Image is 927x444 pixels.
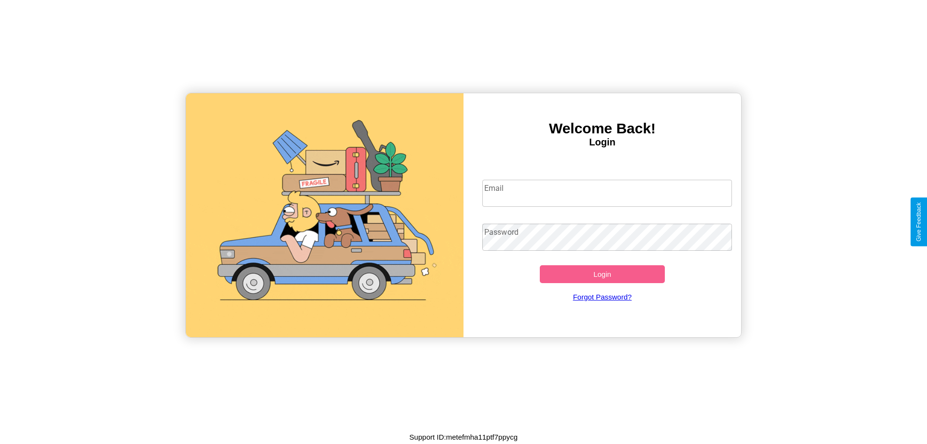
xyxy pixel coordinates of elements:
[915,202,922,242] div: Give Feedback
[463,137,741,148] h4: Login
[409,430,518,444] p: Support ID: metefmha11ptf7ppycg
[463,120,741,137] h3: Welcome Back!
[540,265,665,283] button: Login
[186,93,463,337] img: gif
[478,283,728,311] a: Forgot Password?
